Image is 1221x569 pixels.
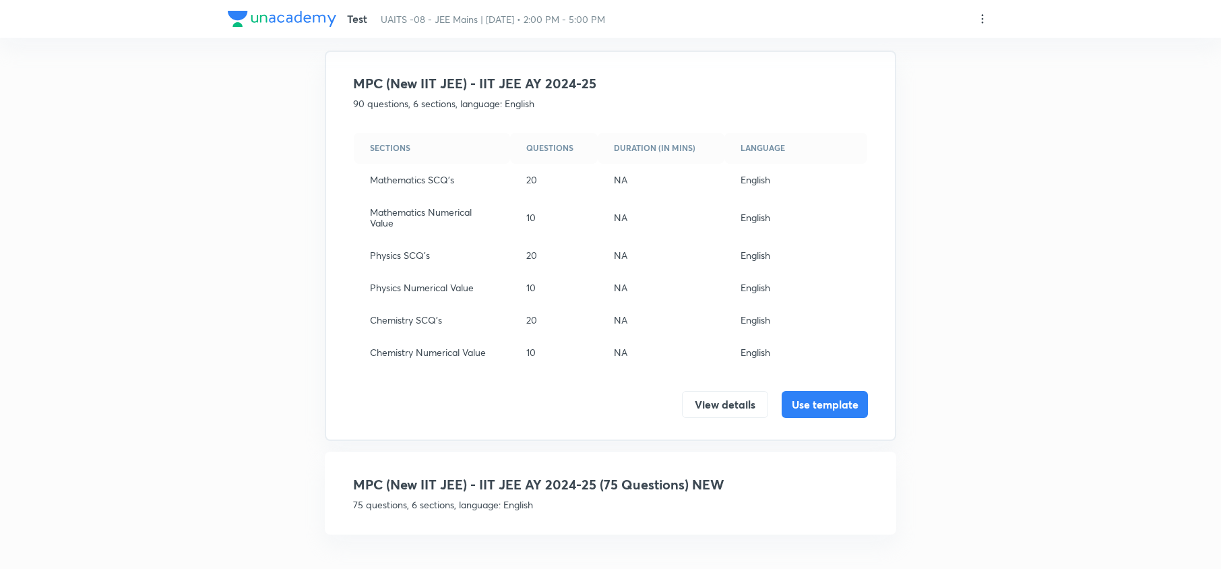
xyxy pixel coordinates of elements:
[598,304,724,336] td: NA
[682,391,768,418] button: View details
[347,11,367,26] span: Test
[354,336,510,369] td: Chemistry Numerical Value
[353,498,868,512] p: 75 questions, 6 sections, language: English
[510,304,598,336] td: 20
[598,272,724,304] td: NA
[598,336,724,369] td: NA
[510,336,598,369] td: 10
[724,133,867,164] th: Language
[354,164,510,196] td: Mathematics SCQ's
[354,272,510,304] td: Physics Numerical Value
[598,196,724,239] td: NA
[724,272,867,304] td: English
[510,196,598,239] td: 10
[353,475,868,495] h4: MPC (New IIT JEE) - IIT JEE AY 2024-25 (75 Questions) NEW
[782,391,868,418] button: Use template
[354,133,510,164] th: Sections
[598,239,724,272] td: NA
[354,304,510,336] td: Chemistry SCQ's
[228,11,336,27] img: Company Logo
[510,272,598,304] td: 10
[724,164,867,196] td: English
[598,133,724,164] th: Duration (in mins)
[724,304,867,336] td: English
[510,164,598,196] td: 20
[510,239,598,272] td: 20
[354,196,510,239] td: Mathematics Numerical Value
[354,239,510,272] td: Physics SCQ's
[381,13,605,26] span: UAITS -08 - JEE Mains | [DATE] • 2:00 PM - 5:00 PM
[724,196,867,239] td: English
[724,336,867,369] td: English
[353,73,868,94] h4: MPC (New IIT JEE) - IIT JEE AY 2024-25
[724,239,867,272] td: English
[353,96,868,111] p: 90 questions, 6 sections, language: English
[510,133,598,164] th: Questions
[598,164,724,196] td: NA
